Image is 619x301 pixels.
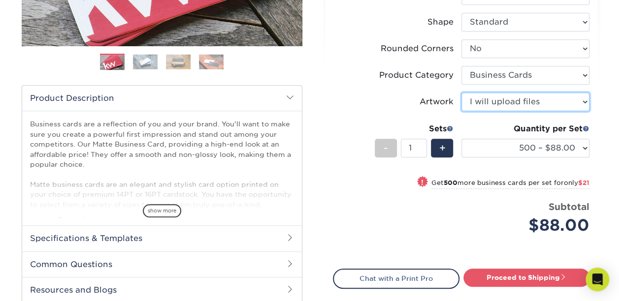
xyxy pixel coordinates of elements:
[22,86,302,111] h2: Product Description
[166,54,191,69] img: Business Cards 03
[444,179,457,186] strong: 500
[578,179,589,186] span: $21
[100,50,125,75] img: Business Cards 01
[381,43,454,55] div: Rounded Corners
[379,69,454,81] div: Product Category
[439,141,445,155] span: +
[427,16,454,28] div: Shape
[375,123,454,135] div: Sets
[199,54,224,69] img: Business Cards 04
[143,204,181,217] span: show more
[30,119,294,259] p: Business cards are a reflection of you and your brand. You'll want to make sure you create a powe...
[133,54,158,69] img: Business Cards 02
[333,269,459,288] a: Chat with a Print Pro
[22,225,302,251] h2: Specifications & Templates
[461,123,589,135] div: Quantity per Set
[22,251,302,277] h2: Common Questions
[564,179,589,186] span: only
[384,141,388,155] span: -
[586,268,609,291] div: Open Intercom Messenger
[421,177,424,187] span: !
[549,201,589,212] strong: Subtotal
[420,96,454,108] div: Artwork
[431,179,589,189] small: Get more business cards per set for
[469,213,589,237] div: $88.00
[463,269,590,286] a: Proceed to Shipping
